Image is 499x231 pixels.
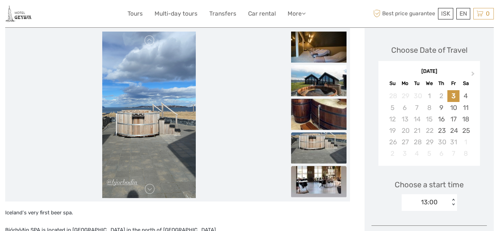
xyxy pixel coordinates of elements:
div: < > [450,199,456,206]
div: [DATE] [378,68,480,75]
img: 4f63c47dd4ce4ce4b8bf1d086508882e_main_slider.jpeg [102,32,196,198]
p: Iceland‘s very first beer spa. [5,208,350,217]
div: Choose Saturday, October 4th, 2025 [459,90,472,102]
button: Open LiveChat chat widget [80,11,88,19]
div: Not available Tuesday, September 30th, 2025 [411,90,423,102]
div: Choose Friday, October 10th, 2025 [447,102,459,113]
div: Not available Sunday, October 12th, 2025 [386,113,399,125]
div: Not available Sunday, October 19th, 2025 [386,125,399,136]
div: Choose Saturday, October 18th, 2025 [459,113,472,125]
div: Choose Saturday, October 25th, 2025 [459,125,472,136]
div: Not available Wednesday, October 29th, 2025 [423,136,435,148]
div: Not available Monday, October 13th, 2025 [399,113,411,125]
div: Not available Saturday, November 1st, 2025 [459,136,472,148]
div: Not available Monday, September 29th, 2025 [399,90,411,102]
div: Not available Tuesday, October 14th, 2025 [411,113,423,125]
div: Choose Friday, October 3rd, 2025 [447,90,459,102]
div: Su [386,79,399,88]
div: Not available Tuesday, November 4th, 2025 [411,148,423,159]
div: Not available Wednesday, October 8th, 2025 [423,102,435,113]
div: Not available Thursday, October 30th, 2025 [435,136,447,148]
div: Not available Tuesday, October 21st, 2025 [411,125,423,136]
div: Not available Thursday, November 6th, 2025 [435,148,447,159]
div: Not available Wednesday, October 15th, 2025 [423,113,435,125]
img: 2245-fc00950d-c906-46d7-b8c2-e740c3f96a38_logo_small.jpg [5,5,32,22]
div: We [423,79,435,88]
div: Not available Monday, October 6th, 2025 [399,102,411,113]
div: 13:00 [421,198,438,207]
div: Tu [411,79,423,88]
span: Best price guarantee [372,8,437,19]
div: Not available Monday, October 27th, 2025 [399,136,411,148]
div: Not available Sunday, November 2nd, 2025 [386,148,399,159]
span: 0 [485,10,491,17]
div: Not available Monday, November 3rd, 2025 [399,148,411,159]
a: Tours [128,9,143,19]
a: Transfers [209,9,236,19]
div: Not available Tuesday, October 28th, 2025 [411,136,423,148]
div: Not available Sunday, September 28th, 2025 [386,90,399,102]
div: Th [435,79,447,88]
div: Not available Thursday, October 2nd, 2025 [435,90,447,102]
div: Choose Thursday, October 16th, 2025 [435,113,447,125]
span: ISK [441,10,450,17]
div: Not available Wednesday, October 1st, 2025 [423,90,435,102]
span: Choose a start time [395,179,464,190]
a: Car rental [248,9,276,19]
div: Not available Sunday, October 26th, 2025 [386,136,399,148]
img: e02e458205644421b42212dd279d6e49_slider_thumbnail.jpeg [291,99,347,130]
div: Not available Sunday, October 5th, 2025 [386,102,399,113]
button: Next Month [468,70,479,81]
div: Choose Saturday, October 11th, 2025 [459,102,472,113]
div: Sa [459,79,472,88]
div: Not available Friday, November 7th, 2025 [447,148,459,159]
div: Not available Tuesday, October 7th, 2025 [411,102,423,113]
div: Not available Wednesday, October 22nd, 2025 [423,125,435,136]
div: Choose Friday, October 17th, 2025 [447,113,459,125]
img: a629f531f75e447b90e25e495c7f543b_slider_thumbnail.jpeg [291,65,347,96]
img: a3b676ae676e4cff9ce9938ea105898e_slider_thumbnail.jpg [291,32,347,63]
img: 4f63c47dd4ce4ce4b8bf1d086508882e_slider_thumbnail.jpeg [291,132,347,164]
div: Choose Date of Travel [391,45,467,55]
div: Not available Saturday, November 8th, 2025 [459,148,472,159]
div: month 2025-10 [380,90,478,159]
div: Not available Friday, October 31st, 2025 [447,136,459,148]
div: EN [456,8,470,19]
div: Fr [447,79,459,88]
div: Choose Thursday, October 23rd, 2025 [435,125,447,136]
a: Multi-day tours [155,9,198,19]
p: We're away right now. Please check back later! [10,12,78,18]
div: Not available Wednesday, November 5th, 2025 [423,148,435,159]
div: Choose Thursday, October 9th, 2025 [435,102,447,113]
a: More [288,9,306,19]
div: Mo [399,79,411,88]
div: Choose Friday, October 24th, 2025 [447,125,459,136]
img: 3657ee955d4941a6a4e6a0157eb50ef7_slider_thumbnail.jpeg [291,166,347,197]
div: Not available Monday, October 20th, 2025 [399,125,411,136]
